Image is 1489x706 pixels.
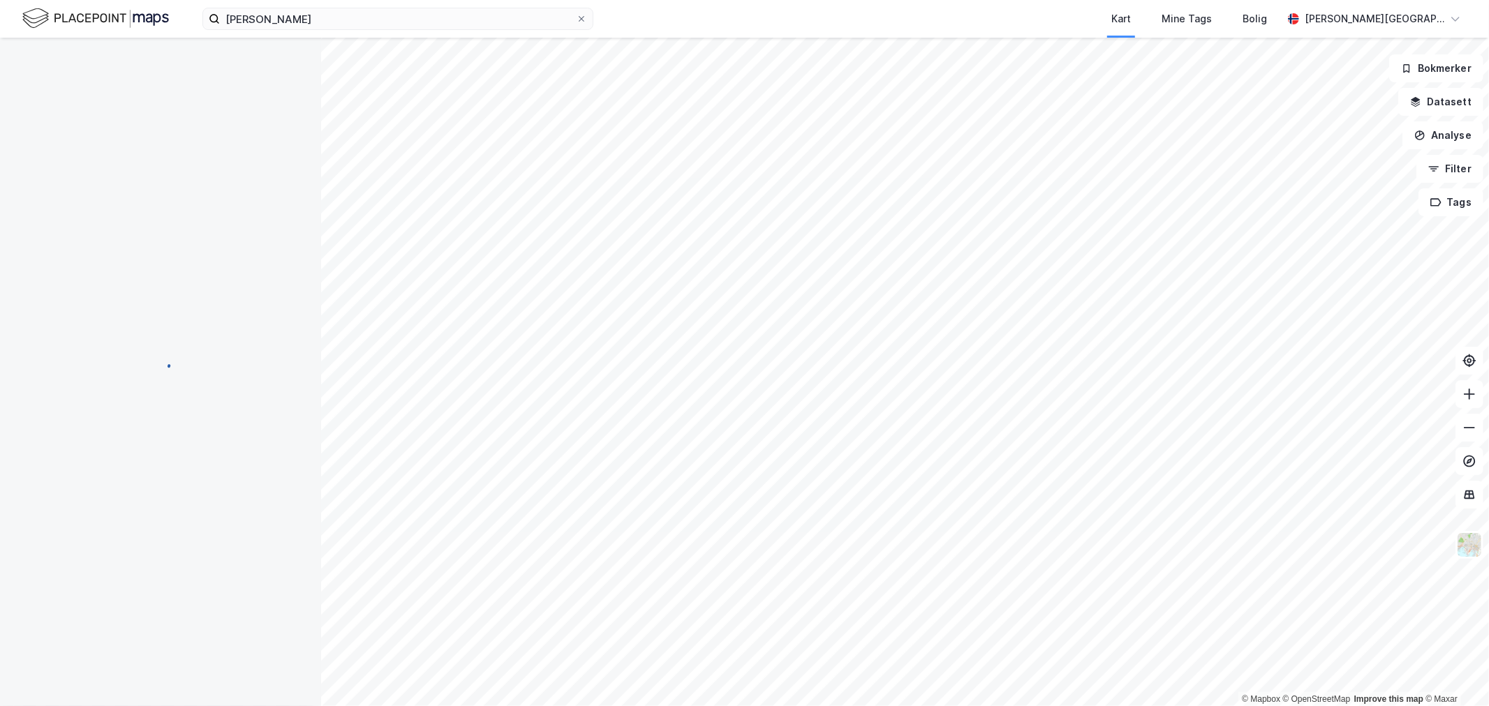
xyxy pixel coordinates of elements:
[1283,694,1351,704] a: OpenStreetMap
[1242,694,1280,704] a: Mapbox
[1398,88,1483,116] button: Datasett
[1402,121,1483,149] button: Analyse
[1354,694,1423,704] a: Improve this map
[1416,155,1483,183] button: Filter
[1389,54,1483,82] button: Bokmerker
[1243,10,1267,27] div: Bolig
[1162,10,1212,27] div: Mine Tags
[149,352,172,375] img: spinner.a6d8c91a73a9ac5275cf975e30b51cfb.svg
[22,6,169,31] img: logo.f888ab2527a4732fd821a326f86c7f29.svg
[1111,10,1131,27] div: Kart
[1305,10,1444,27] div: [PERSON_NAME][GEOGRAPHIC_DATA]
[1418,188,1483,216] button: Tags
[1456,532,1483,558] img: Z
[1419,639,1489,706] iframe: Chat Widget
[220,8,576,29] input: Søk på adresse, matrikkel, gårdeiere, leietakere eller personer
